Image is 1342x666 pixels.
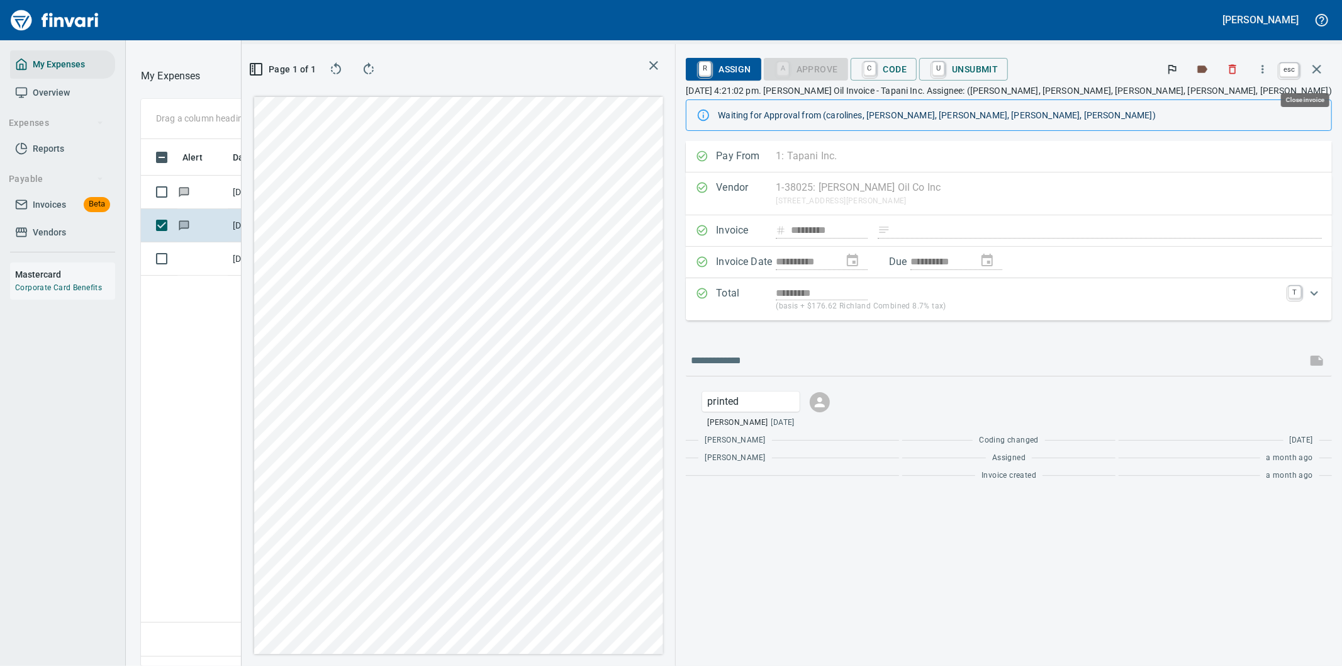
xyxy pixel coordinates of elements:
[257,62,311,77] span: Page 1 of 1
[33,197,66,213] span: Invoices
[1280,63,1299,77] a: esc
[686,84,1332,97] p: [DATE] 4:21:02 pm. [PERSON_NAME] Oil Invoice - Tapani Inc. Assignee: ([PERSON_NAME], [PERSON_NAME...
[177,221,191,229] span: Has messages
[699,62,711,76] a: R
[776,300,1281,313] p: (basis + $176.62 Richland Combined 8.7% tax)
[861,59,907,80] span: Code
[686,58,761,81] button: RAssign
[4,167,109,191] button: Payable
[1249,55,1277,83] button: More
[141,69,201,84] nav: breadcrumb
[84,197,110,212] span: Beta
[10,191,115,219] a: InvoicesBeta
[764,63,848,74] div: Coding Required
[992,452,1026,465] span: Assigned
[1219,55,1246,83] button: Discard
[9,171,104,187] span: Payable
[1289,286,1301,298] a: T
[1158,55,1186,83] button: Flag
[228,209,291,242] td: [DATE]
[864,62,876,76] a: C
[1290,434,1313,447] span: [DATE]
[33,141,64,157] span: Reports
[705,434,765,447] span: [PERSON_NAME]
[10,50,115,79] a: My Expenses
[1223,13,1299,26] h5: [PERSON_NAME]
[1267,470,1313,482] span: a month ago
[252,58,316,81] button: Page 1 of 1
[932,62,944,76] a: U
[156,112,340,125] p: Drag a column heading here to group the table
[771,417,795,429] span: [DATE]
[705,452,765,465] span: [PERSON_NAME]
[707,394,795,409] p: printed
[919,58,1008,81] button: UUnsubmit
[979,434,1039,447] span: Coding changed
[8,5,102,35] img: Finvari
[718,104,1321,127] div: Waiting for Approval from (carolines, [PERSON_NAME], [PERSON_NAME], [PERSON_NAME], [PERSON_NAME])
[233,150,252,165] span: Date
[851,58,917,81] button: CCode
[177,188,191,196] span: Has messages
[15,283,102,292] a: Corporate Card Benefits
[228,176,291,209] td: [DATE]
[182,150,203,165] span: Alert
[9,115,104,131] span: Expenses
[1267,452,1313,465] span: a month ago
[10,135,115,163] a: Reports
[33,57,85,72] span: My Expenses
[716,286,776,313] p: Total
[1302,346,1332,376] span: This records your message into the invoice and notifies anyone mentioned
[1220,10,1302,30] button: [PERSON_NAME]
[707,417,768,429] span: [PERSON_NAME]
[228,242,291,276] td: [DATE]
[141,69,201,84] p: My Expenses
[182,150,219,165] span: Alert
[15,268,115,281] h6: Mastercard
[33,225,66,240] span: Vendors
[233,150,269,165] span: Date
[686,278,1332,320] div: Expand
[696,59,751,80] span: Assign
[929,59,998,80] span: Unsubmit
[4,111,109,135] button: Expenses
[702,392,800,412] div: Click for options
[33,85,70,101] span: Overview
[981,470,1036,482] span: Invoice created
[1188,55,1216,83] button: Labels
[10,79,115,107] a: Overview
[10,218,115,247] a: Vendors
